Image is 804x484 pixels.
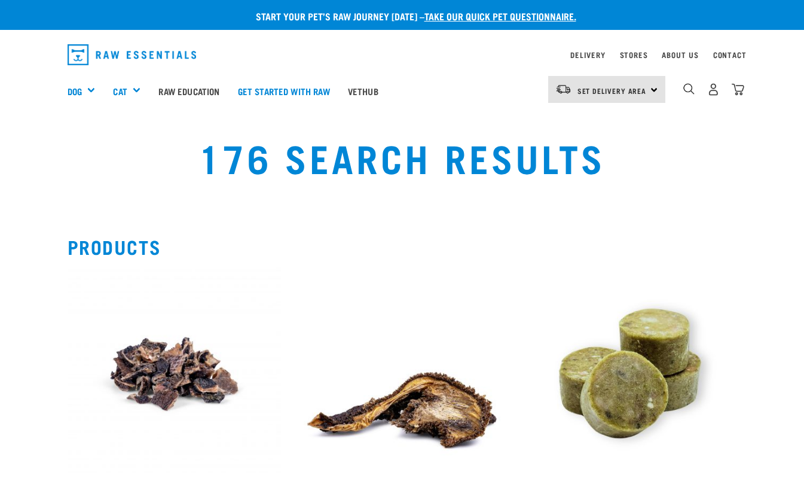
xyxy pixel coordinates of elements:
[577,89,647,93] span: Set Delivery Area
[58,39,747,70] nav: dropdown navigation
[295,267,509,480] img: 1313 Dried NZ Green Tripe 01
[113,84,127,98] a: Cat
[68,267,281,480] img: Dried Vension Tripe 1691
[620,53,648,57] a: Stores
[68,236,737,257] h2: Products
[229,67,339,115] a: Get started with Raw
[339,67,387,115] a: Vethub
[424,13,576,19] a: take our quick pet questionnaire.
[713,53,747,57] a: Contact
[662,53,698,57] a: About Us
[68,84,82,98] a: Dog
[68,44,197,65] img: Raw Essentials Logo
[570,53,605,57] a: Delivery
[155,135,649,178] h1: 176 Search Results
[523,267,736,480] img: Mixed Green Tripe
[683,83,695,95] img: home-icon-1@2x.png
[732,83,744,96] img: home-icon@2x.png
[149,67,228,115] a: Raw Education
[555,84,571,95] img: van-moving.png
[707,83,720,96] img: user.png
